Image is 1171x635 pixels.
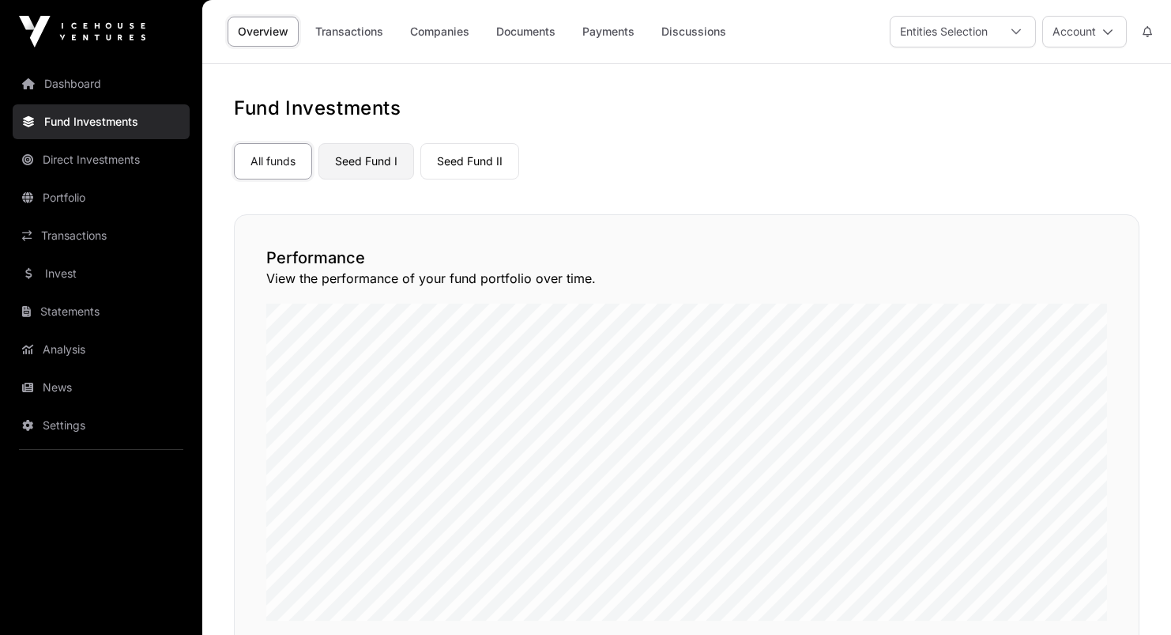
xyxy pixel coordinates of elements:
[572,17,645,47] a: Payments
[1042,16,1127,47] button: Account
[13,408,190,443] a: Settings
[234,143,312,180] a: All funds
[486,17,566,47] a: Documents
[13,142,190,177] a: Direct Investments
[400,17,480,47] a: Companies
[305,17,393,47] a: Transactions
[13,104,190,139] a: Fund Investments
[420,143,519,180] a: Seed Fund II
[228,17,299,47] a: Overview
[266,247,1107,269] h2: Performance
[318,143,414,180] a: Seed Fund I
[13,256,190,291] a: Invest
[13,218,190,253] a: Transactions
[234,96,1139,121] h1: Fund Investments
[266,269,1107,288] p: View the performance of your fund portfolio over time.
[651,17,736,47] a: Discussions
[13,370,190,405] a: News
[13,332,190,367] a: Analysis
[13,294,190,329] a: Statements
[890,17,997,47] div: Entities Selection
[13,180,190,215] a: Portfolio
[19,16,145,47] img: Icehouse Ventures Logo
[13,66,190,101] a: Dashboard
